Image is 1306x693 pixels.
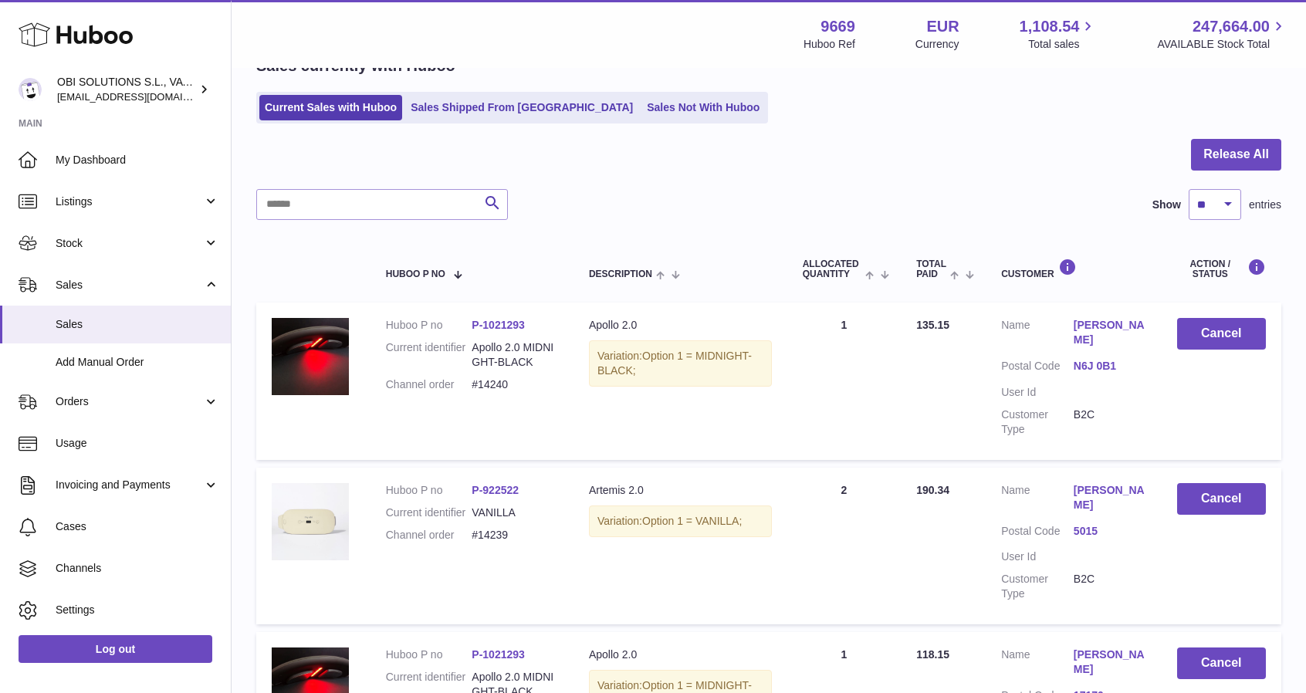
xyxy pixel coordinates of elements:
[1001,385,1074,400] dt: User Id
[386,528,472,543] dt: Channel order
[1001,259,1145,279] div: Customer
[56,519,219,534] span: Cases
[589,269,652,279] span: Description
[472,648,525,661] a: P-1021293
[56,153,219,167] span: My Dashboard
[405,95,638,120] a: Sales Shipped From [GEOGRAPHIC_DATA]
[386,318,472,333] dt: Huboo P no
[1001,359,1074,377] dt: Postal Code
[1074,647,1146,677] a: [PERSON_NAME]
[56,561,219,576] span: Channels
[1001,549,1074,564] dt: User Id
[1001,524,1074,543] dt: Postal Code
[1001,318,1074,351] dt: Name
[589,340,772,387] div: Variation:
[1157,16,1287,52] a: 247,664.00 AVAILABLE Stock Total
[1028,37,1097,52] span: Total sales
[1074,572,1146,601] dd: B2C
[1152,198,1181,212] label: Show
[915,37,959,52] div: Currency
[1191,139,1281,171] button: Release All
[589,318,772,333] div: Apollo 2.0
[386,647,472,662] dt: Huboo P no
[56,236,203,251] span: Stock
[472,484,519,496] a: P-922522
[589,505,772,537] div: Variation:
[19,635,212,663] a: Log out
[641,95,765,120] a: Sales Not With Huboo
[19,78,42,101] img: hello@myobistore.com
[642,515,742,527] span: Option 1 = VANILLA;
[472,319,525,331] a: P-1021293
[386,269,445,279] span: Huboo P no
[804,37,855,52] div: Huboo Ref
[56,436,219,451] span: Usage
[916,648,949,661] span: 118.15
[916,259,946,279] span: Total paid
[1177,318,1266,350] button: Cancel
[272,483,349,560] img: 96691703078923.jpg
[1249,198,1281,212] span: entries
[386,505,472,520] dt: Current identifier
[916,319,949,331] span: 135.15
[589,483,772,498] div: Artemis 2.0
[1157,37,1287,52] span: AVAILABLE Stock Total
[1001,647,1074,681] dt: Name
[1177,483,1266,515] button: Cancel
[259,95,402,120] a: Current Sales with Huboo
[1193,16,1270,37] span: 247,664.00
[56,194,203,209] span: Listings
[386,377,472,392] dt: Channel order
[1001,572,1074,601] dt: Customer Type
[1020,16,1080,37] span: 1,108.54
[787,303,902,459] td: 1
[56,394,203,409] span: Orders
[787,468,902,624] td: 2
[472,340,558,370] dd: Apollo 2.0 MIDNIGHT-BLACK
[1177,647,1266,679] button: Cancel
[56,478,203,492] span: Invoicing and Payments
[57,90,227,103] span: [EMAIL_ADDRESS][DOMAIN_NAME]
[1001,483,1074,516] dt: Name
[386,483,472,498] dt: Huboo P no
[1074,407,1146,437] dd: B2C
[1177,259,1266,279] div: Action / Status
[1074,359,1146,374] a: N6J 0B1
[589,647,772,662] div: Apollo 2.0
[57,75,196,104] div: OBI SOLUTIONS S.L., VAT: B70911078
[820,16,855,37] strong: 9669
[926,16,959,37] strong: EUR
[1020,16,1098,52] a: 1,108.54 Total sales
[272,318,349,395] img: 96691737388559.jpg
[472,377,558,392] dd: #14240
[56,355,219,370] span: Add Manual Order
[916,484,949,496] span: 190.34
[56,603,219,617] span: Settings
[472,505,558,520] dd: VANILLA
[386,340,472,370] dt: Current identifier
[803,259,861,279] span: ALLOCATED Quantity
[472,528,558,543] dd: #14239
[1074,318,1146,347] a: [PERSON_NAME]
[56,317,219,332] span: Sales
[1001,407,1074,437] dt: Customer Type
[1074,524,1146,539] a: 5015
[597,350,752,377] span: Option 1 = MIDNIGHT-BLACK;
[1074,483,1146,512] a: [PERSON_NAME]
[56,278,203,292] span: Sales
